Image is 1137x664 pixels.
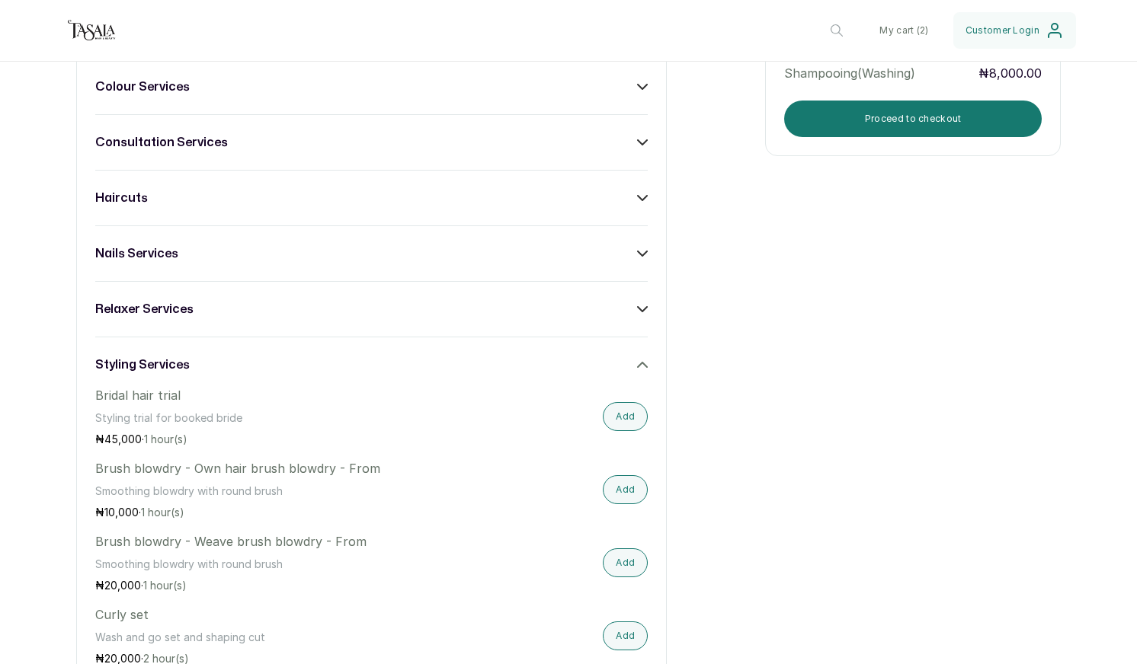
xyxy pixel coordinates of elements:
[95,557,482,572] p: Smoothing blowdry with round brush
[603,475,648,504] button: Add
[95,605,482,624] p: Curly set
[603,402,648,431] button: Add
[95,432,482,447] p: ₦ ·
[95,578,482,593] p: ₦ ·
[978,64,1042,82] p: ₦8,000.00
[95,386,482,404] p: Bridal hair trial
[95,505,482,520] p: ₦ ·
[603,621,648,650] button: Add
[141,506,184,519] span: 1 hour(s)
[95,78,190,96] h3: colour services
[953,12,1076,49] button: Customer Login
[966,24,1039,37] span: Customer Login
[95,630,482,645] p: Wash and go set and shaping cut
[143,579,187,592] span: 1 hour(s)
[104,433,142,445] span: 45,000
[95,189,148,207] h3: haircuts
[95,300,194,318] h3: relaxer services
[603,548,648,577] button: Add
[104,579,141,592] span: 20,000
[95,356,190,374] h3: styling services
[95,459,482,477] p: Brush blowdry - Own hair brush blowdry - From
[867,12,940,49] button: My cart (2)
[61,15,122,46] img: business logo
[784,101,1042,137] button: Proceed to checkout
[104,506,139,519] span: 10,000
[144,433,187,445] span: 1 hour(s)
[95,532,482,551] p: Brush blowdry - Weave brush blowdry - From
[784,64,964,82] p: Shampooing(Washing)
[95,484,482,499] p: Smoothing blowdry with round brush
[95,133,228,152] h3: consultation services
[95,410,482,426] p: Styling trial for booked bride
[95,244,178,263] h3: nails services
